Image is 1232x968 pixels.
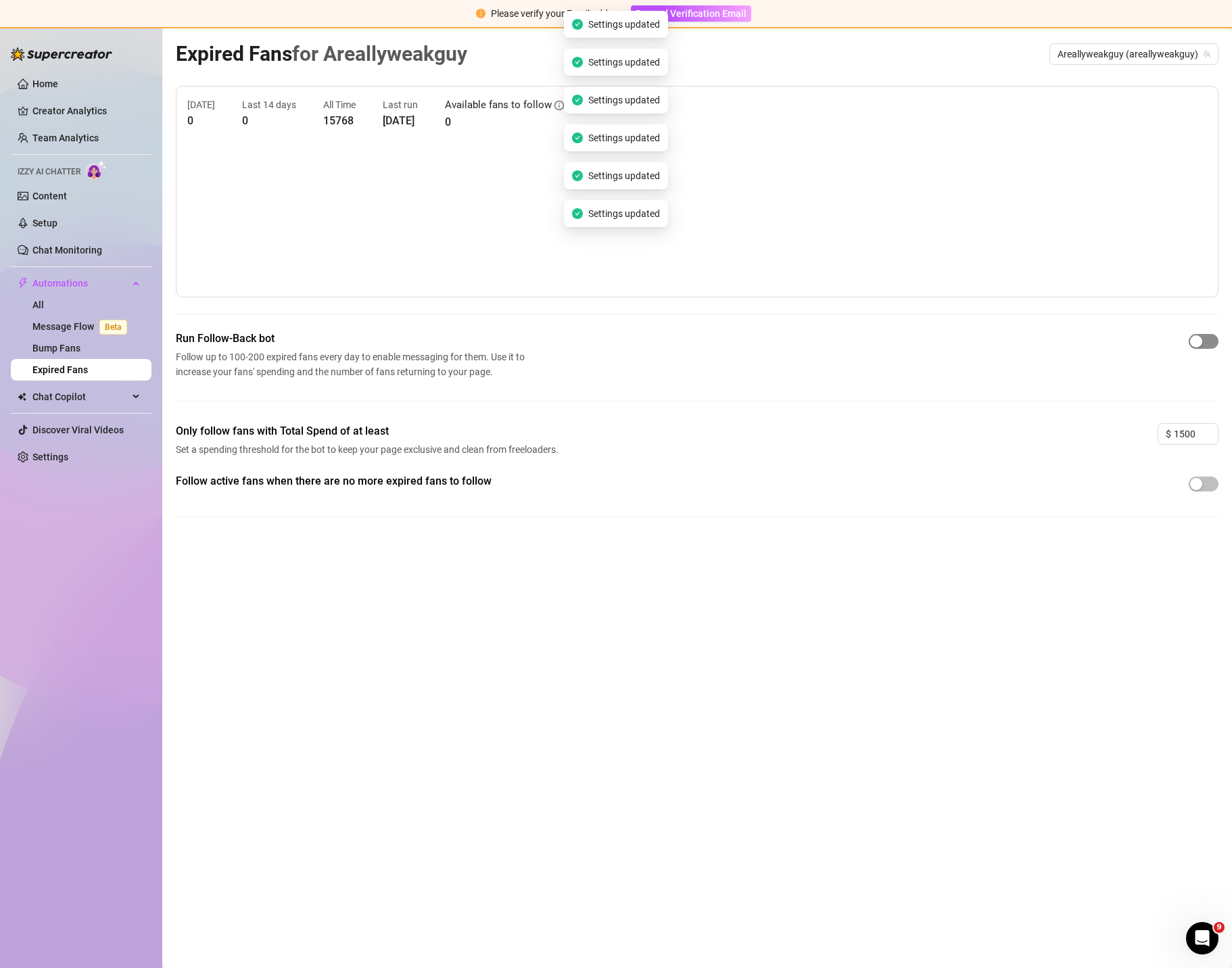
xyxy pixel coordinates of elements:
span: Settings updated [588,206,660,221]
span: Settings updated [588,93,660,107]
article: Last run [383,97,418,112]
span: exclamation-circle [476,9,485,18]
span: Settings updated [588,130,660,145]
a: Creator Analytics [32,100,141,122]
span: team [1203,50,1211,58]
iframe: Intercom live chat [1186,922,1218,954]
span: info-circle [554,101,564,110]
article: Available fans to follow [445,97,552,114]
span: Follow active fans when there are no more expired fans to follow [176,473,563,489]
span: Follow up to 100-200 expired fans every day to enable messaging for them. Use it to increase your... [176,349,530,379]
span: Resend Verification Email [636,8,747,19]
span: Automations [32,272,128,294]
span: Settings updated [588,55,660,70]
span: check-circle [572,208,583,219]
article: 0 [242,112,296,129]
span: Chat Copilot [32,386,128,408]
span: 9 [1214,922,1225,933]
button: Resend Verification Email [631,5,751,22]
span: for Areallyweakguy [292,42,467,66]
img: AI Chatter [86,160,107,180]
article: Expired Fans [176,38,467,70]
article: All Time [323,97,356,112]
input: 0.00 [1174,424,1218,444]
a: Expired Fans [32,364,88,375]
a: Setup [32,218,57,228]
div: Please verify your Email address [491,6,625,21]
span: Only follow fans with Total Spend of at least [176,423,563,439]
a: Settings [32,452,68,462]
span: check-circle [572,57,583,68]
span: check-circle [572,95,583,105]
article: Last 14 days [242,97,296,112]
span: check-circle [572,170,583,181]
span: Izzy AI Chatter [18,166,80,178]
a: Bump Fans [32,343,80,354]
a: All [32,299,44,310]
img: Chat Copilot [18,392,26,402]
article: 0 [187,112,215,129]
a: Team Analytics [32,132,99,143]
article: 15768 [323,112,356,129]
a: Content [32,191,67,201]
a: Chat Monitoring [32,245,102,256]
span: thunderbolt [18,278,28,289]
span: Settings updated [588,168,660,183]
article: [DATE] [383,112,418,129]
span: check-circle [572,132,583,143]
article: [DATE] [187,97,215,112]
a: Discover Viral Videos [32,425,124,435]
img: logo-BBDzfeDw.svg [11,47,112,61]
article: 0 [445,114,564,130]
a: Message FlowBeta [32,321,133,332]
a: Home [32,78,58,89]
span: Run Follow-Back bot [176,331,530,347]
span: Areallyweakguy (areallyweakguy) [1058,44,1210,64]
span: Set a spending threshold for the bot to keep your page exclusive and clean from freeloaders. [176,442,563,457]
span: Beta [99,320,127,335]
